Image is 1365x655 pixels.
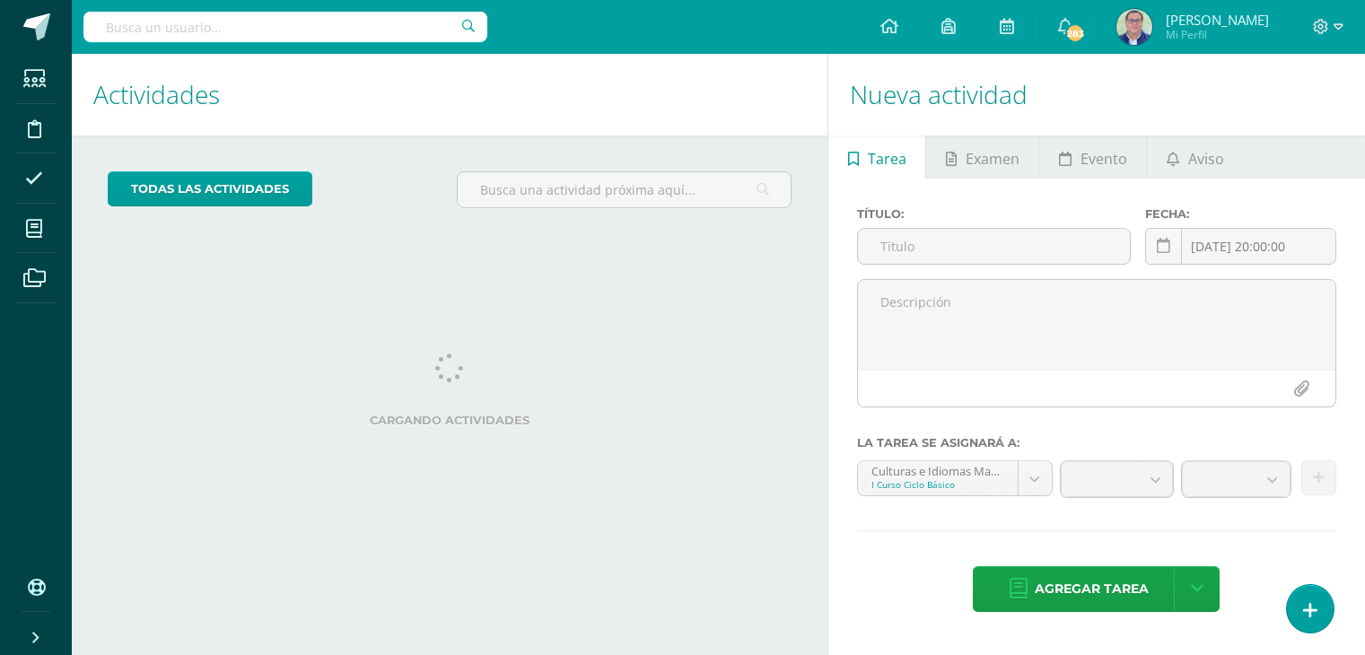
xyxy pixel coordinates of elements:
a: Evento [1039,135,1146,179]
span: [PERSON_NAME] [1166,11,1269,29]
span: Mi Perfil [1166,27,1269,42]
img: eac5640a810b8dcfe6ce893a14069202.png [1116,9,1152,45]
a: Culturas e Idiomas Mayas, Garífuna o [PERSON_NAME] 'A'I Curso Ciclo Básico [858,461,1052,495]
input: Fecha de entrega [1146,229,1335,264]
a: todas las Actividades [108,171,312,206]
label: Fecha: [1145,207,1336,221]
label: La tarea se asignará a: [857,436,1336,450]
span: Examen [966,137,1019,180]
label: Título: [857,207,1131,221]
h1: Nueva actividad [850,54,1343,135]
input: Busca una actividad próxima aquí... [458,172,791,207]
a: Examen [926,135,1038,179]
a: Tarea [828,135,925,179]
a: Aviso [1147,135,1243,179]
input: Busca un usuario... [83,12,487,42]
div: I Curso Ciclo Básico [871,478,1004,491]
h1: Actividades [93,54,806,135]
label: Cargando actividades [108,414,792,427]
span: Aviso [1188,137,1224,180]
input: Título [858,229,1130,264]
div: Culturas e Idiomas Mayas, Garífuna o [PERSON_NAME] 'A' [871,461,1004,478]
span: Evento [1081,137,1127,180]
span: Tarea [868,137,906,180]
span: Agregar tarea [1035,567,1149,611]
span: 283 [1065,23,1085,43]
